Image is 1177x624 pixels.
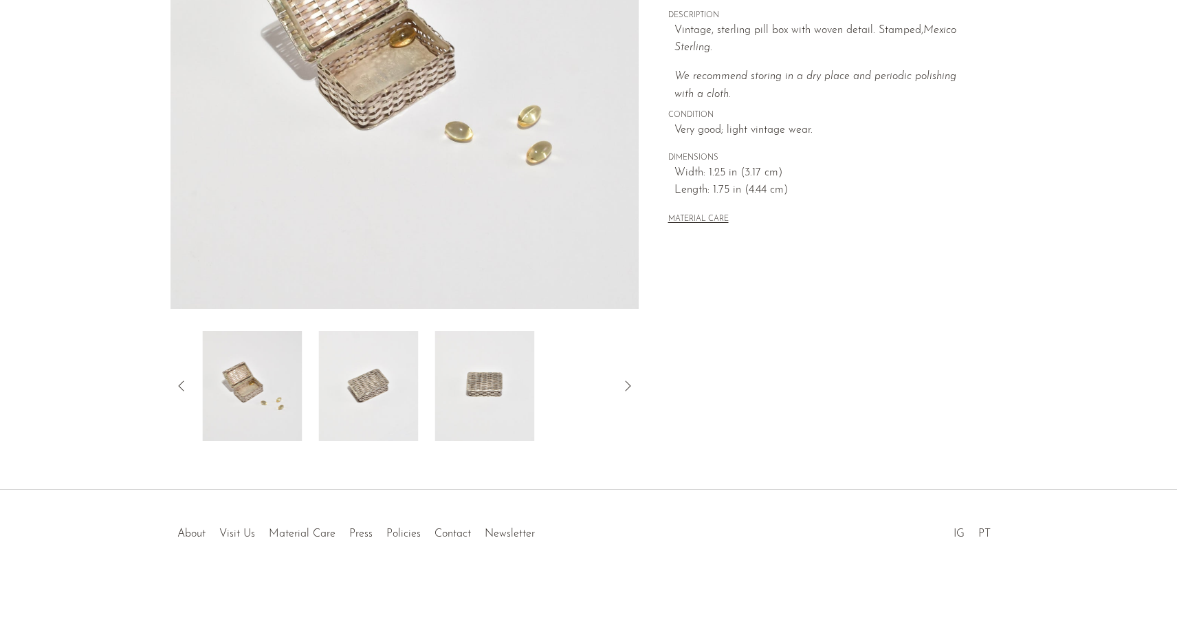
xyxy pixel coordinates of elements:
[674,22,978,57] p: Vintage, sterling pill box with woven detail. Stamped, .
[202,331,302,441] img: Woven Sterling Pill Box
[978,528,991,539] a: PT
[170,517,542,544] ul: Quick links
[434,331,534,441] img: Woven Sterling Pill Box
[668,215,729,225] button: MATERIAL CARE
[947,517,998,544] ul: Social Medias
[668,10,978,22] span: DESCRIPTION
[349,528,373,539] a: Press
[177,528,206,539] a: About
[668,152,978,164] span: DIMENSIONS
[668,109,978,122] span: CONDITION
[318,331,418,441] img: Woven Sterling Pill Box
[269,528,335,539] a: Material Care
[674,164,978,182] span: Width: 1.25 in (3.17 cm)
[674,71,956,100] i: We recommend storing in a dry place and periodic polishing with a cloth.
[219,528,255,539] a: Visit Us
[674,182,978,200] span: Length: 1.75 in (4.44 cm)
[674,122,978,140] span: Very good; light vintage wear.
[954,528,965,539] a: IG
[386,528,421,539] a: Policies
[434,528,471,539] a: Contact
